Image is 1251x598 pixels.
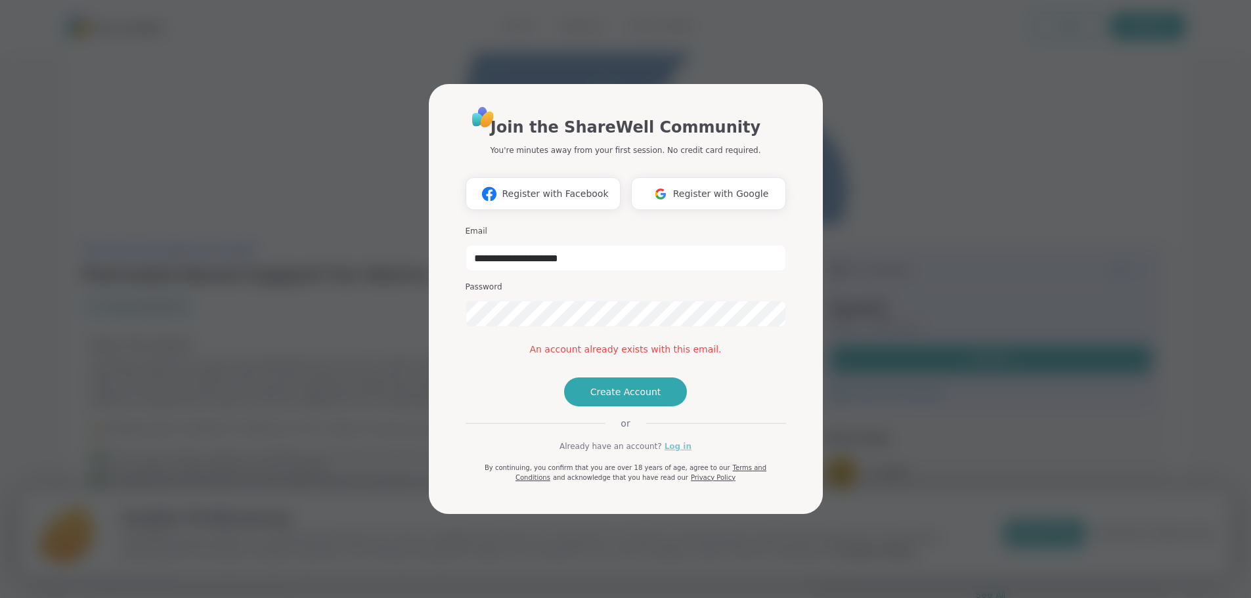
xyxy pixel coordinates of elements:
[673,187,769,201] span: Register with Google
[590,385,661,398] span: Create Account
[491,116,760,139] h1: Join the ShareWell Community
[665,440,691,452] a: Log in
[502,187,608,201] span: Register with Facebook
[560,440,662,452] span: Already have an account?
[564,377,688,406] button: Create Account
[648,182,673,206] img: ShareWell Logomark
[516,464,766,481] a: Terms and Conditions
[466,226,786,237] h3: Email
[553,474,688,481] span: and acknowledge that you have read our
[468,102,498,132] img: ShareWell Logo
[631,177,786,210] button: Register with Google
[491,144,761,156] p: You're minutes away from your first session. No credit card required.
[477,182,502,206] img: ShareWell Logomark
[485,464,730,471] span: By continuing, you confirm that you are over 18 years of age, agree to our
[691,474,735,481] a: Privacy Policy
[466,282,786,293] h3: Password
[605,417,646,430] span: or
[466,343,786,356] div: An account already exists with this email.
[466,177,621,210] button: Register with Facebook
